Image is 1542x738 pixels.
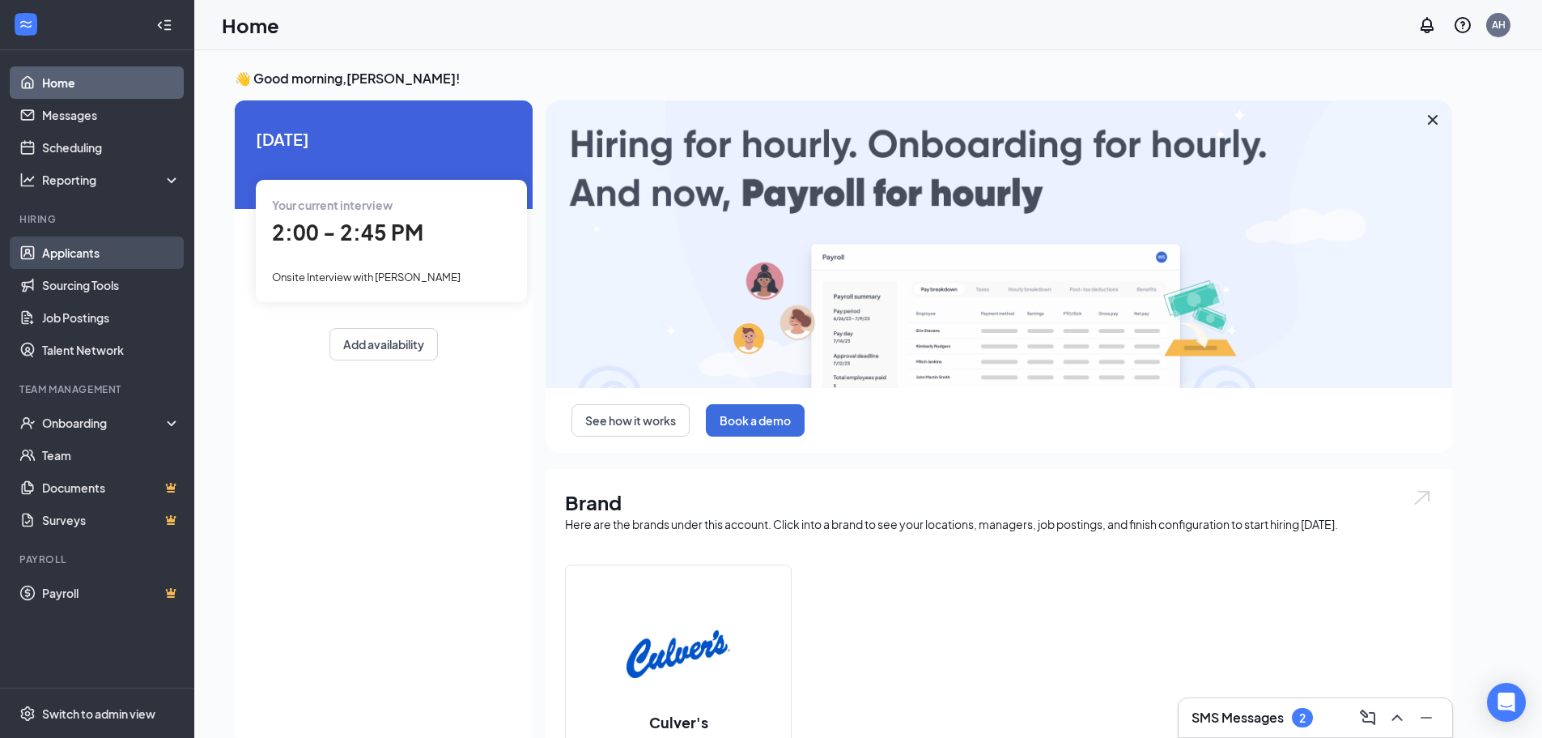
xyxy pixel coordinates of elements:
[1423,110,1442,130] svg: Cross
[633,712,724,732] h2: Culver's
[42,439,181,471] a: Team
[1358,708,1378,727] svg: ComposeMessage
[42,99,181,131] a: Messages
[272,219,423,245] span: 2:00 - 2:45 PM
[1192,709,1284,727] h3: SMS Messages
[627,602,730,706] img: Culver's
[42,415,167,431] div: Onboarding
[42,66,181,99] a: Home
[1487,683,1526,722] div: Open Intercom Messenger
[1413,705,1439,731] button: Minimize
[222,11,279,39] h1: Home
[256,126,512,151] span: [DATE]
[42,237,181,269] a: Applicants
[235,70,1452,87] h3: 👋 Good morning, [PERSON_NAME] !
[272,198,393,212] span: Your current interview
[19,552,177,566] div: Payroll
[706,404,805,437] button: Book a demo
[19,706,36,722] svg: Settings
[42,577,181,609] a: PayrollCrown
[1355,705,1381,731] button: ComposeMessage
[1412,488,1433,507] img: open.6027fd2a22e1237b5b06.svg
[42,706,155,722] div: Switch to admin view
[42,471,181,504] a: DocumentsCrown
[18,16,34,32] svg: WorkstreamLogo
[19,415,36,431] svg: UserCheck
[42,334,181,366] a: Talent Network
[272,271,461,284] span: Onsite Interview with [PERSON_NAME]
[42,504,181,536] a: SurveysCrown
[19,212,177,226] div: Hiring
[1299,711,1306,725] div: 2
[19,382,177,396] div: Team Management
[42,172,181,188] div: Reporting
[571,404,690,437] button: See how it works
[1417,15,1437,35] svg: Notifications
[42,131,181,164] a: Scheduling
[42,269,181,301] a: Sourcing Tools
[156,17,172,33] svg: Collapse
[42,301,181,334] a: Job Postings
[329,328,438,360] button: Add availability
[565,516,1433,532] div: Here are the brands under this account. Click into a brand to see your locations, managers, job p...
[1453,15,1472,35] svg: QuestionInfo
[1417,708,1436,727] svg: Minimize
[19,172,36,188] svg: Analysis
[1387,708,1407,727] svg: ChevronUp
[546,100,1452,388] img: payroll-large.gif
[1384,705,1410,731] button: ChevronUp
[1492,18,1506,32] div: AH
[565,488,1433,516] h1: Brand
